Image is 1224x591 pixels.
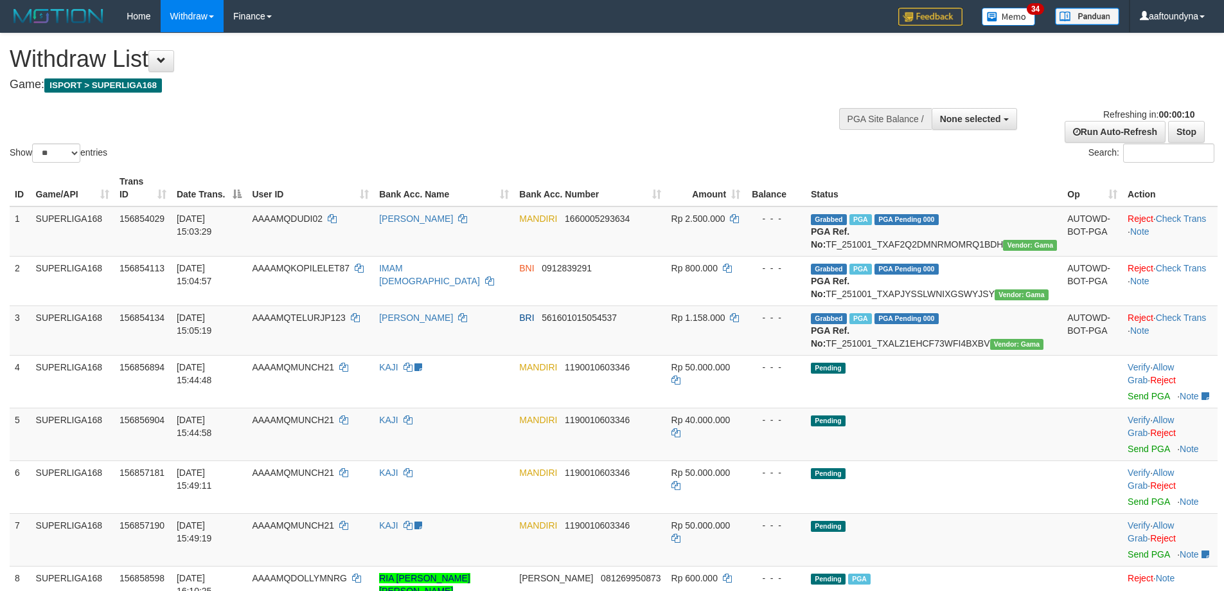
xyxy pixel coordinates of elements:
span: AAAAMQTELURJP123 [252,313,346,323]
div: - - - [750,311,801,324]
span: BRI [519,313,534,323]
a: Note [1130,325,1149,336]
span: Vendor URL: https://trx31.1velocity.biz [990,339,1044,350]
a: Send PGA [1128,496,1169,507]
span: None selected [940,114,1001,124]
td: · · [1122,513,1218,566]
span: [DATE] 15:49:19 [177,520,212,543]
span: Grabbed [811,313,847,324]
b: PGA Ref. No: [811,276,849,299]
td: SUPERLIGA168 [31,206,114,257]
span: MANDIRI [519,468,557,478]
h1: Withdraw List [10,46,803,72]
span: Marked by aafheankoy [848,574,871,585]
a: Run Auto-Refresh [1065,121,1166,143]
th: Op: activate to sort column ascending [1062,170,1122,206]
td: TF_251001_TXAPJYSSLWNIXGSWYJSY [806,256,1062,305]
span: 156854134 [120,313,164,323]
span: Marked by aafsoycanthlai [849,214,872,225]
a: KAJI [379,468,398,478]
span: Copy 081269950873 to clipboard [601,573,661,583]
a: Verify [1128,520,1150,531]
td: AUTOWD-BOT-PGA [1062,206,1122,257]
td: AUTOWD-BOT-PGA [1062,256,1122,305]
span: [DATE] 15:49:11 [177,468,212,491]
td: AUTOWD-BOT-PGA [1062,305,1122,355]
a: [PERSON_NAME] [379,214,453,224]
a: KAJI [379,520,398,531]
span: [DATE] 15:03:29 [177,214,212,237]
span: Copy 561601015054537 to clipboard [542,313,617,323]
a: Allow Grab [1128,520,1174,543]
td: SUPERLIGA168 [31,355,114,408]
a: Reject [1150,480,1176,491]
span: Rp 600.000 [671,573,718,583]
td: SUPERLIGA168 [31,408,114,460]
td: · · [1122,206,1218,257]
td: TF_251001_TXAF2Q2DMNRMOMRQ1BDH [806,206,1062,257]
span: Refreshing in: [1103,109,1194,120]
span: [DATE] 15:04:57 [177,263,212,286]
a: Reject [1128,573,1153,583]
a: Verify [1128,415,1150,425]
span: MANDIRI [519,520,557,531]
a: Check Trans [1156,214,1207,224]
div: - - - [750,414,801,426]
td: SUPERLIGA168 [31,460,114,513]
span: PGA Pending [874,313,939,324]
div: - - - [750,212,801,225]
a: Check Trans [1156,263,1207,273]
span: Grabbed [811,264,847,275]
a: Send PGA [1128,444,1169,454]
a: Note [1180,391,1199,401]
span: Rp 50.000.000 [671,520,731,531]
span: Marked by aafsengchandara [849,313,872,324]
img: Button%20Memo.svg [982,8,1036,26]
span: Copy 0912839291 to clipboard [542,263,592,273]
span: Rp 50.000.000 [671,362,731,372]
span: 34 [1027,3,1044,15]
span: AAAAMQKOPILELET87 [252,263,350,273]
a: KAJI [379,415,398,425]
a: Reject [1150,428,1176,438]
span: AAAAMQMUNCH21 [252,468,334,478]
span: Rp 1.158.000 [671,313,725,323]
th: Game/API: activate to sort column ascending [31,170,114,206]
th: Action [1122,170,1218,206]
td: TF_251001_TXALZ1EHCF73WFI4BXBV [806,305,1062,355]
span: 156857190 [120,520,164,531]
td: 4 [10,355,31,408]
img: MOTION_logo.png [10,6,107,26]
td: · · [1122,305,1218,355]
td: · · [1122,256,1218,305]
td: SUPERLIGA168 [31,513,114,566]
b: PGA Ref. No: [811,226,849,250]
span: Copy 1190010603346 to clipboard [565,468,630,478]
span: AAAAMQDOLLYMNRG [252,573,347,583]
td: 3 [10,305,31,355]
span: Copy 1660005293634 to clipboard [565,214,630,224]
th: Bank Acc. Name: activate to sort column ascending [374,170,514,206]
td: 1 [10,206,31,257]
a: Verify [1128,362,1150,372]
a: Stop [1168,121,1205,143]
span: Vendor URL: https://trx31.1velocity.biz [1003,240,1057,251]
span: · [1128,362,1174,385]
div: - - - [750,361,801,374]
a: Note [1130,276,1149,286]
span: 156858598 [120,573,164,583]
a: [PERSON_NAME] [379,313,453,323]
span: [PERSON_NAME] [519,573,593,583]
span: Copy 1190010603346 to clipboard [565,415,630,425]
th: User ID: activate to sort column ascending [247,170,374,206]
td: SUPERLIGA168 [31,305,114,355]
th: Trans ID: activate to sort column ascending [114,170,172,206]
span: Pending [811,363,846,374]
span: Rp 2.500.000 [671,214,725,224]
td: 6 [10,460,31,513]
a: Reject [1128,263,1153,273]
td: · · [1122,355,1218,408]
h4: Game: [10,78,803,91]
td: · · [1122,460,1218,513]
span: Pending [811,468,846,479]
